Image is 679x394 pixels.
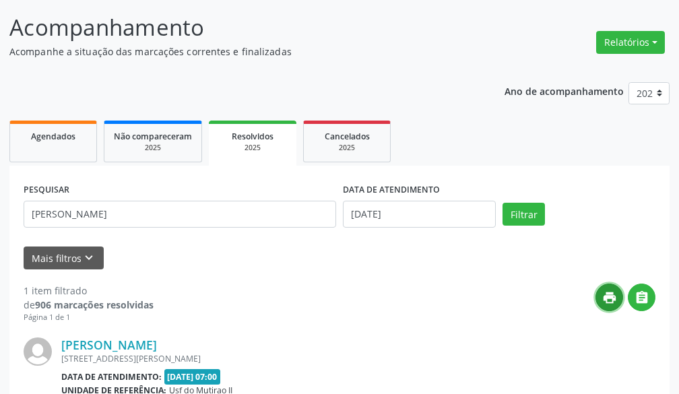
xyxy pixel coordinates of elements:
[9,11,472,44] p: Acompanhamento
[343,180,440,201] label: DATA DE ATENDIMENTO
[24,247,104,270] button: Mais filtroskeyboard_arrow_down
[114,143,192,153] div: 2025
[628,284,655,311] button: 
[24,201,336,228] input: Nome, CNS
[61,353,655,364] div: [STREET_ADDRESS][PERSON_NAME]
[24,284,154,298] div: 1 item filtrado
[313,143,381,153] div: 2025
[596,31,665,54] button: Relatórios
[9,44,472,59] p: Acompanhe a situação das marcações correntes e finalizadas
[24,312,154,323] div: Página 1 de 1
[82,251,96,265] i: keyboard_arrow_down
[35,298,154,311] strong: 906 marcações resolvidas
[325,131,370,142] span: Cancelados
[505,82,624,99] p: Ano de acompanhamento
[61,337,157,352] a: [PERSON_NAME]
[218,143,287,153] div: 2025
[24,180,69,201] label: PESQUISAR
[503,203,545,226] button: Filtrar
[114,131,192,142] span: Não compareceram
[164,369,221,385] span: [DATE] 07:00
[232,131,273,142] span: Resolvidos
[343,201,496,228] input: Selecione um intervalo
[635,290,649,305] i: 
[61,371,162,383] b: Data de atendimento:
[595,284,623,311] button: print
[31,131,75,142] span: Agendados
[602,290,617,305] i: print
[24,298,154,312] div: de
